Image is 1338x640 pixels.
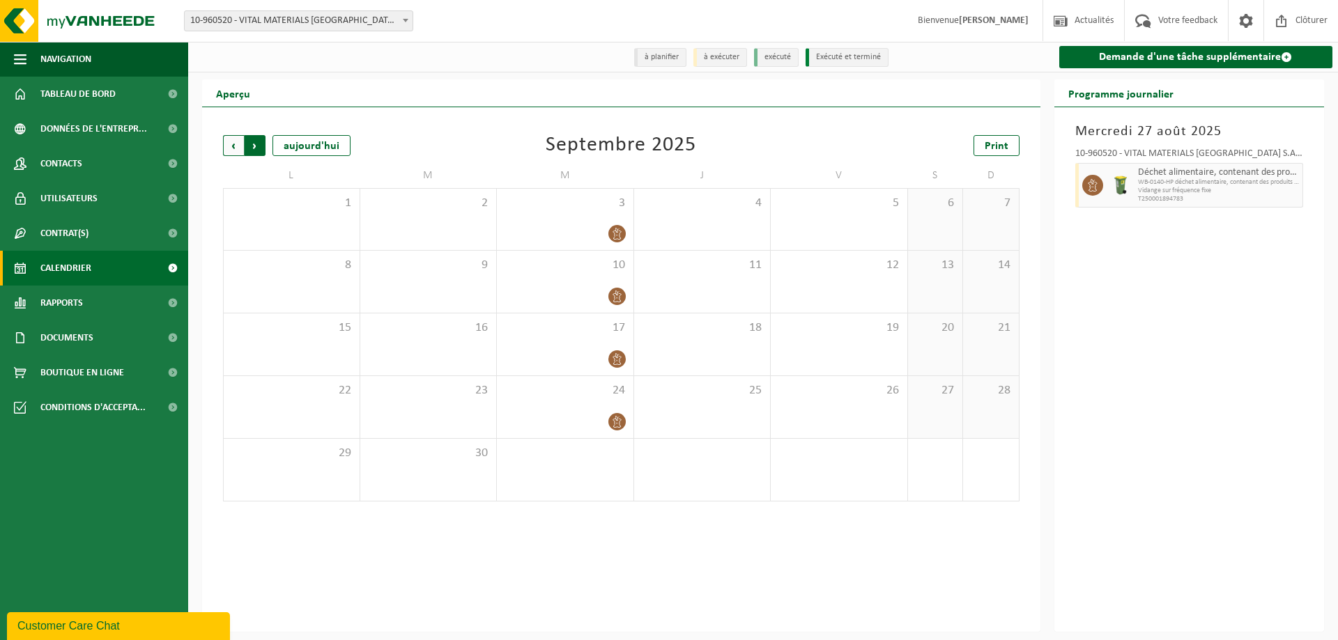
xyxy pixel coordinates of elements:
span: Conditions d'accepta... [40,390,146,425]
span: T250001894783 [1138,195,1300,203]
strong: [PERSON_NAME] [959,15,1029,26]
span: 5 [778,196,900,211]
span: 10-960520 - VITAL MATERIALS BELGIUM S.A. - TILLY [184,10,413,31]
span: 22 [231,383,353,398]
span: 11 [641,258,764,273]
span: Déchet alimentaire, contenant des produits d'origine animale, non emballé, catégorie 3 [1138,167,1300,178]
span: Utilisateurs [40,181,98,216]
span: 16 [367,320,490,336]
li: exécuté [754,48,799,67]
td: L [223,163,360,188]
span: 9 [367,258,490,273]
span: 10-960520 - VITAL MATERIALS BELGIUM S.A. - TILLY [185,11,413,31]
span: 17 [504,320,626,336]
a: Print [974,135,1020,156]
td: J [634,163,771,188]
span: Tableau de bord [40,77,116,111]
div: Septembre 2025 [546,135,696,156]
span: 29 [231,446,353,461]
span: 1 [231,196,353,211]
span: 7 [970,196,1011,211]
span: 12 [778,258,900,273]
div: aujourd'hui [272,135,351,156]
span: 21 [970,320,1011,336]
td: V [771,163,908,188]
li: à exécuter [693,48,747,67]
span: 18 [641,320,764,336]
span: 14 [970,258,1011,273]
span: 26 [778,383,900,398]
a: Demande d'une tâche supplémentaire [1059,46,1333,68]
span: 4 [641,196,764,211]
span: Navigation [40,42,91,77]
td: S [908,163,964,188]
span: 24 [504,383,626,398]
span: Documents [40,320,93,355]
span: 13 [915,258,956,273]
iframe: chat widget [7,609,233,640]
span: Calendrier [40,251,91,286]
span: Rapports [40,286,83,320]
img: WB-0140-HPE-GN-50 [1110,175,1131,196]
h2: Aperçu [202,79,264,107]
span: Données de l'entrepr... [40,111,147,146]
div: 10-960520 - VITAL MATERIALS [GEOGRAPHIC_DATA] S.A. - TILLY [1075,149,1304,163]
h2: Programme journalier [1054,79,1187,107]
span: Print [985,141,1008,152]
span: 25 [641,383,764,398]
span: 28 [970,383,1011,398]
span: 8 [231,258,353,273]
span: 23 [367,383,490,398]
span: Vidange sur fréquence fixe [1138,187,1300,195]
span: Contrat(s) [40,216,89,251]
td: M [360,163,498,188]
h3: Mercredi 27 août 2025 [1075,121,1304,142]
li: à planifier [634,48,686,67]
td: D [963,163,1019,188]
span: 6 [915,196,956,211]
span: 27 [915,383,956,398]
span: 20 [915,320,956,336]
span: Précédent [223,135,244,156]
span: 30 [367,446,490,461]
span: 19 [778,320,900,336]
li: Exécuté et terminé [806,48,889,67]
span: 2 [367,196,490,211]
span: Boutique en ligne [40,355,124,390]
td: M [497,163,634,188]
span: 15 [231,320,353,336]
span: 10 [504,258,626,273]
span: 3 [504,196,626,211]
span: Contacts [40,146,82,181]
span: Suivant [245,135,266,156]
span: WB-0140-HP déchet alimentaire, contenant des produits d'orig [1138,178,1300,187]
